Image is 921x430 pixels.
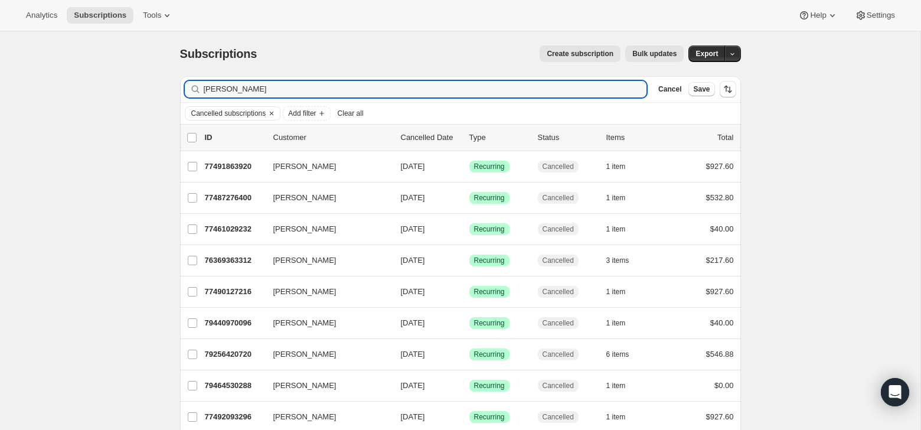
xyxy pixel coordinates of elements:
[205,223,264,235] p: 77461029232
[543,193,574,203] span: Cancelled
[205,255,264,266] p: 76369363312
[717,132,733,144] p: Total
[401,412,425,421] span: [DATE]
[474,193,505,203] span: Recurring
[706,256,734,265] span: $217.60
[205,192,264,204] p: 77487276400
[273,286,337,298] span: [PERSON_NAME]
[401,256,425,265] span: [DATE]
[67,7,133,24] button: Subscriptions
[143,11,161,20] span: Tools
[688,82,714,96] button: Save
[606,350,629,359] span: 6 items
[273,255,337,266] span: [PERSON_NAME]
[543,224,574,234] span: Cancelled
[474,224,505,234] span: Recurring
[273,132,391,144] p: Customer
[474,318,505,328] span: Recurring
[706,350,734,359] span: $546.88
[266,220,384,239] button: [PERSON_NAME]
[266,345,384,364] button: [PERSON_NAME]
[714,381,734,390] span: $0.00
[706,412,734,421] span: $927.60
[474,287,505,297] span: Recurring
[26,11,57,20] span: Analytics
[474,381,505,390] span: Recurring
[205,346,734,363] div: 79256420720[PERSON_NAME][DATE]SuccessRecurringCancelled6 items$546.88
[474,350,505,359] span: Recurring
[706,287,734,296] span: $927.60
[266,107,277,120] button: Clear
[606,190,639,206] button: 1 item
[401,132,460,144] p: Cancelled Date
[288,109,316,118] span: Add filter
[401,162,425,171] span: [DATE]
[205,132,264,144] p: ID
[19,7,64,24] button: Analytics
[543,350,574,359] span: Cancelled
[266,282,384,301] button: [PERSON_NAME]
[474,162,505,171] span: Recurring
[881,378,909,406] div: Open Intercom Messenger
[205,317,264,329] p: 79440970096
[543,256,574,265] span: Cancelled
[543,162,574,171] span: Cancelled
[180,47,257,60] span: Subscriptions
[543,381,574,390] span: Cancelled
[606,132,665,144] div: Items
[606,412,626,422] span: 1 item
[205,380,264,392] p: 79464530288
[791,7,845,24] button: Help
[401,287,425,296] span: [DATE]
[606,162,626,171] span: 1 item
[401,381,425,390] span: [DATE]
[205,190,734,206] div: 77487276400[PERSON_NAME][DATE]SuccessRecurringCancelled1 item$532.80
[204,81,647,97] input: Filter subscribers
[606,287,626,297] span: 1 item
[205,286,264,298] p: 77490127216
[606,193,626,203] span: 1 item
[205,252,734,269] div: 76369363312[PERSON_NAME][DATE]SuccessRecurringCancelled3 items$217.60
[695,49,718,58] span: Export
[401,318,425,327] span: [DATE]
[205,221,734,237] div: 77461029232[PERSON_NAME][DATE]SuccessRecurringCancelled1 item$40.00
[606,256,629,265] span: 3 items
[266,157,384,176] button: [PERSON_NAME]
[273,223,337,235] span: [PERSON_NAME]
[606,284,639,300] button: 1 item
[205,411,264,423] p: 77492093296
[333,106,368,120] button: Clear all
[606,224,626,234] span: 1 item
[266,408,384,426] button: [PERSON_NAME]
[606,346,642,363] button: 6 items
[401,193,425,202] span: [DATE]
[273,192,337,204] span: [PERSON_NAME]
[625,45,684,62] button: Bulk updates
[205,377,734,394] div: 79464530288[PERSON_NAME][DATE]SuccessRecurringCancelled1 item$0.00
[283,106,330,120] button: Add filter
[606,252,642,269] button: 3 items
[273,161,337,172] span: [PERSON_NAME]
[185,107,266,120] button: Cancelled subscriptions
[401,224,425,233] span: [DATE]
[266,251,384,270] button: [PERSON_NAME]
[632,49,677,58] span: Bulk updates
[205,315,734,331] div: 79440970096[PERSON_NAME][DATE]SuccessRecurringCancelled1 item$40.00
[136,7,180,24] button: Tools
[469,132,528,144] div: Type
[606,221,639,237] button: 1 item
[540,45,620,62] button: Create subscription
[205,158,734,175] div: 77491863920[PERSON_NAME][DATE]SuccessRecurringCancelled1 item$927.60
[654,82,686,96] button: Cancel
[688,45,725,62] button: Export
[266,188,384,207] button: [PERSON_NAME]
[810,11,826,20] span: Help
[474,412,505,422] span: Recurring
[606,315,639,331] button: 1 item
[74,11,126,20] span: Subscriptions
[543,287,574,297] span: Cancelled
[205,132,734,144] div: IDCustomerCancelled DateTypeStatusItemsTotal
[273,380,337,392] span: [PERSON_NAME]
[658,84,681,94] span: Cancel
[606,318,626,328] span: 1 item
